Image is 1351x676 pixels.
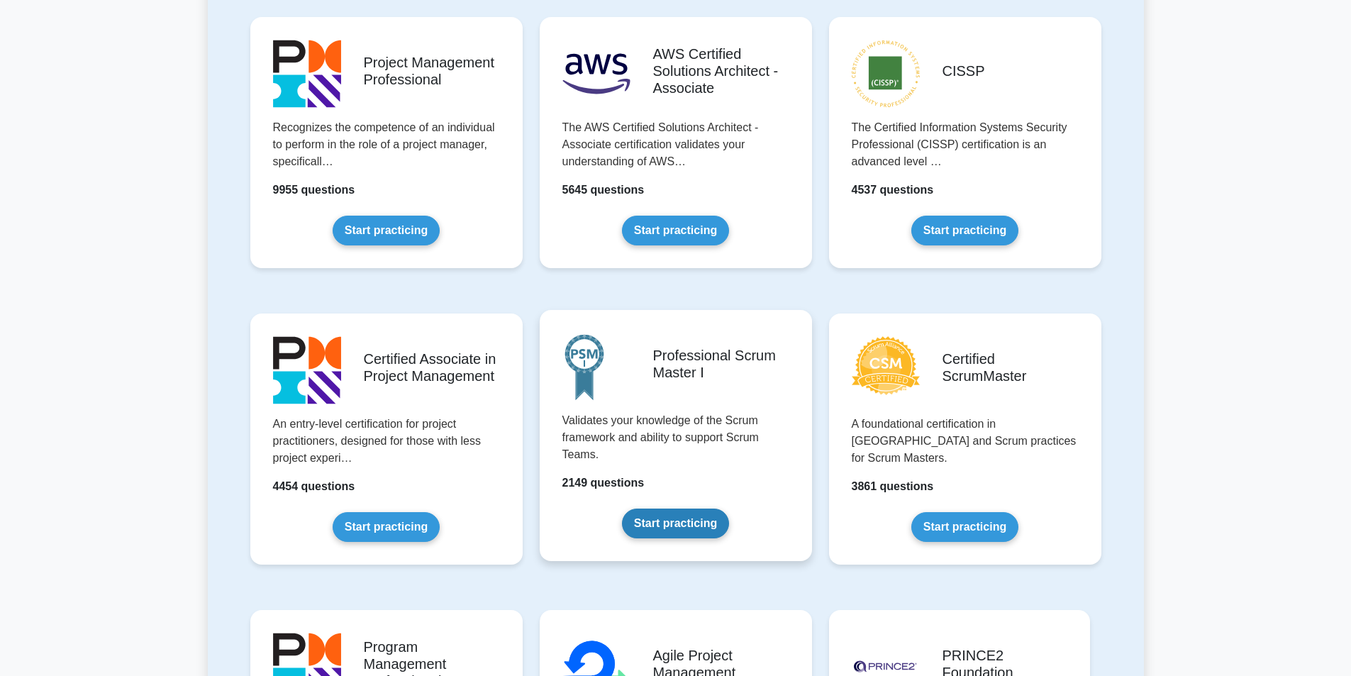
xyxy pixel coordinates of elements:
a: Start practicing [333,216,440,245]
a: Start practicing [622,509,729,538]
a: Start practicing [333,512,440,542]
a: Start practicing [911,512,1018,542]
a: Start practicing [622,216,729,245]
a: Start practicing [911,216,1018,245]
